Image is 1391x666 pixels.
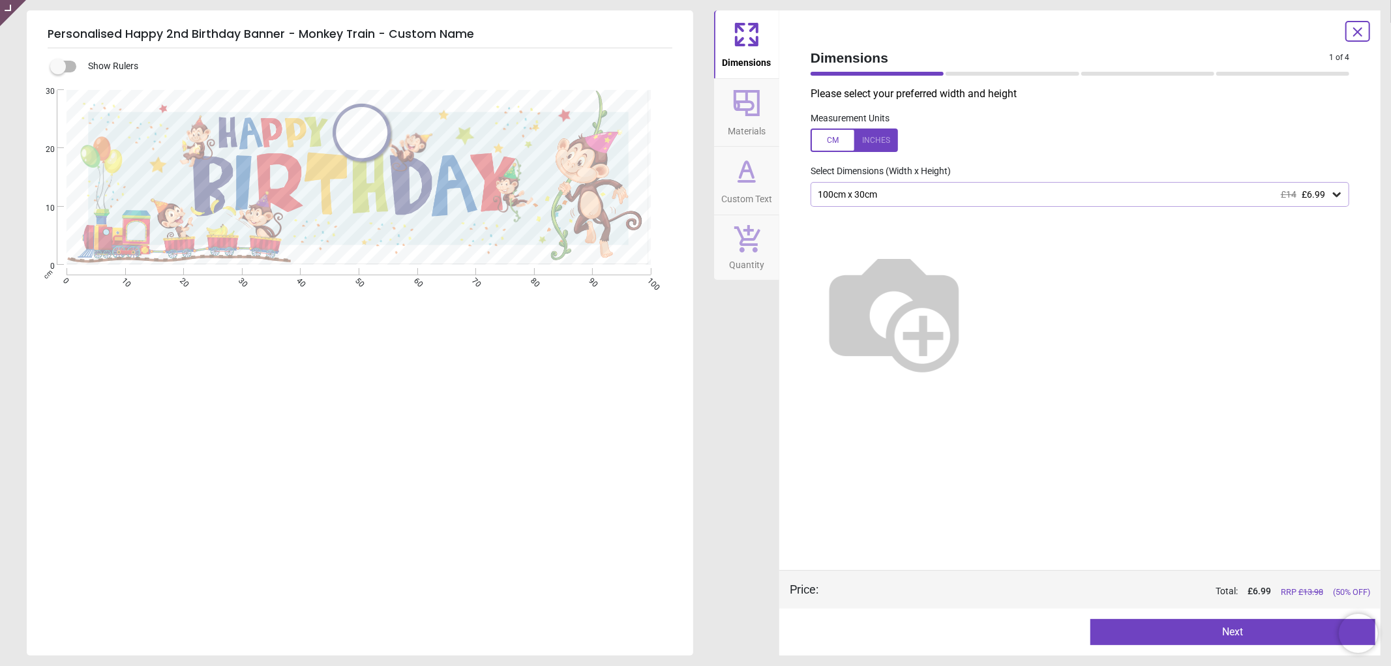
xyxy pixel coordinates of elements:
span: Custom Text [721,187,772,206]
button: Custom Text [714,147,779,215]
iframe: Brevo live chat [1339,614,1378,653]
button: Quantity [714,215,779,280]
span: 30 [30,86,55,97]
span: 1 of 4 [1329,52,1349,63]
span: Dimensions [723,50,771,70]
button: Dimensions [714,10,779,78]
button: Next [1090,619,1375,645]
span: Dimensions [811,48,1329,67]
div: Total: [838,585,1370,598]
span: £14 [1281,189,1296,200]
button: Materials [714,79,779,147]
label: Select Dimensions (Width x Height) [800,165,951,178]
div: 100cm x 30cm [816,189,1330,200]
label: Measurement Units [811,112,890,125]
span: (50% OFF) [1333,586,1370,598]
span: RRP [1281,586,1323,598]
span: £ [1248,585,1271,598]
span: Quantity [729,252,764,272]
span: Materials [728,119,766,138]
p: Please select your preferred width and height [811,87,1360,101]
span: £6.99 [1302,189,1325,200]
img: Helper for size comparison [811,228,978,395]
div: Price : [790,581,818,598]
span: 6.99 [1253,586,1271,596]
div: Show Rulers [58,59,693,74]
h5: Personalised Happy 2nd Birthday Banner - Monkey Train - Custom Name [48,21,672,48]
span: £ 13.98 [1298,587,1323,597]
